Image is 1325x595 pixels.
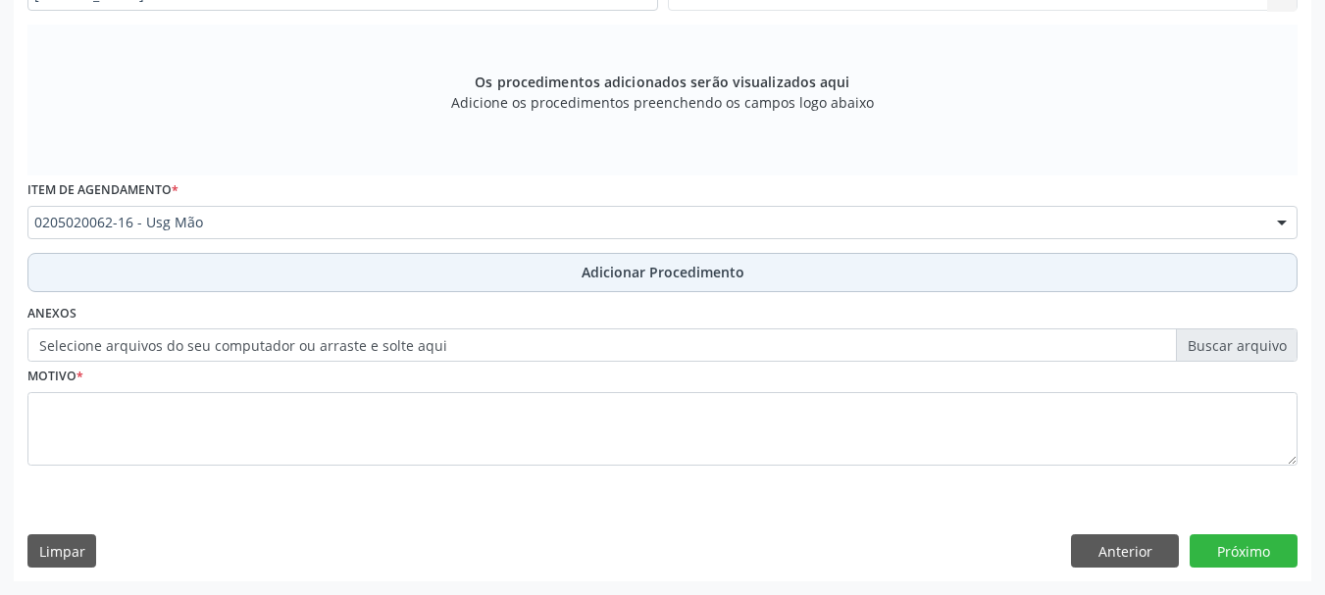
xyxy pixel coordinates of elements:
button: Próximo [1190,534,1298,568]
label: Motivo [27,362,83,392]
label: Item de agendamento [27,175,178,206]
label: Anexos [27,299,76,329]
span: Os procedimentos adicionados serão visualizados aqui [475,72,849,92]
span: Adicione os procedimentos preenchendo os campos logo abaixo [451,92,874,113]
button: Anterior [1071,534,1179,568]
span: Adicionar Procedimento [582,262,744,282]
button: Adicionar Procedimento [27,253,1298,292]
span: 0205020062-16 - Usg Mão [34,213,1257,232]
